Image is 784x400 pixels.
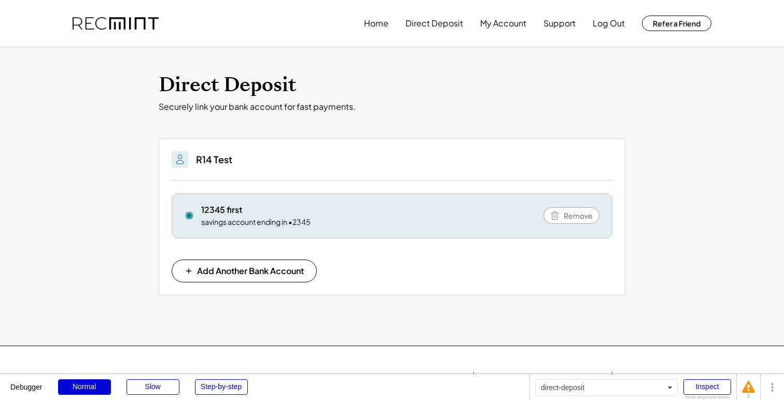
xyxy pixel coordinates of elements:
a: About [557,372,578,382]
div: Debugger [10,374,43,391]
h3: R14 Test [196,153,232,165]
a: Learn about SRECs [487,372,552,382]
div: Normal [58,379,111,395]
div: 1 [742,394,755,399]
button: Direct Deposit [405,13,463,34]
button: My Account [480,13,526,34]
div: Slow [127,379,179,395]
button: Add Another Bank Account [172,260,317,282]
div: Show responsive boxes [683,395,731,399]
div: Securely link your bank account for fast payments. [159,102,625,112]
div: direct-deposit [535,379,678,396]
span: Add Another Bank Account [197,267,304,275]
button: Log Out [593,13,625,34]
div: 12345 first [201,204,242,216]
h1: Direct Deposit [159,73,625,97]
button: Support [543,13,576,34]
div: Inspect [683,379,731,395]
span: Remove [564,212,593,219]
img: recmint-logotype%403x.png [73,17,159,30]
img: People.svg [174,153,186,166]
button: Remove [543,207,599,224]
button: Refer a Friend [642,16,711,31]
div: Step-by-step [195,379,248,395]
button: Home [364,13,388,34]
div: savings account ending in •2345 [201,217,311,227]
